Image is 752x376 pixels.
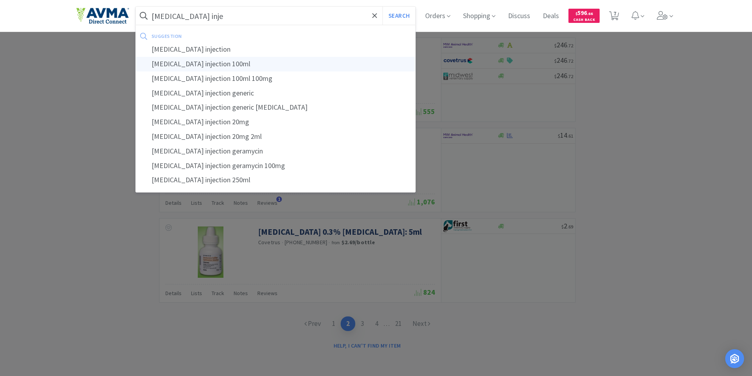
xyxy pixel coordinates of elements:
[505,13,533,20] a: Discuss
[136,86,416,101] div: [MEDICAL_DATA] injection generic
[576,9,593,17] span: 596
[136,173,416,187] div: [MEDICAL_DATA] injection 250ml
[136,57,416,71] div: [MEDICAL_DATA] injection 100ml
[587,11,593,16] span: . 66
[152,30,296,42] div: suggestion
[136,144,416,159] div: [MEDICAL_DATA] injection geramycin
[383,7,415,25] button: Search
[136,7,416,25] input: Search by item, sku, manufacturer, ingredient, size...
[136,100,416,115] div: [MEDICAL_DATA] injection generic [MEDICAL_DATA]
[136,159,416,173] div: [MEDICAL_DATA] injection geramycin 100mg
[725,349,744,368] div: Open Intercom Messenger
[136,129,416,144] div: [MEDICAL_DATA] injection 20mg 2ml
[136,115,416,129] div: [MEDICAL_DATA] injection 20mg
[136,71,416,86] div: [MEDICAL_DATA] injection 100ml 100mg
[136,42,416,57] div: [MEDICAL_DATA] injection
[76,7,129,24] img: e4e33dab9f054f5782a47901c742baa9_102.png
[573,18,595,23] span: Cash Back
[540,13,562,20] a: Deals
[576,11,578,16] span: $
[606,13,622,21] a: 7
[568,5,600,26] a: $596.66Cash Back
